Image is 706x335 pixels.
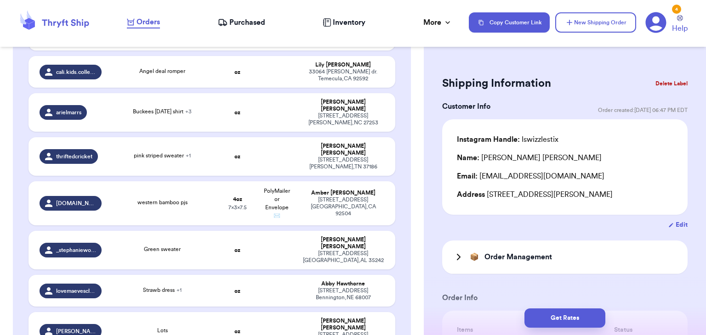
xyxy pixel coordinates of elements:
span: [DOMAIN_NAME] [56,200,97,207]
span: Lots [157,328,168,333]
div: [PERSON_NAME] [PERSON_NAME] [457,152,602,163]
strong: oz [234,288,240,294]
button: Copy Customer Link [469,12,550,33]
span: Strawb dress [143,287,182,293]
span: Address [457,191,485,198]
span: _stephaniewoods [56,246,97,254]
div: 33064 [PERSON_NAME] dr. Temecula , CA 92592 [302,68,384,82]
strong: oz [234,247,240,253]
button: Delete Label [652,73,691,94]
span: Angel deal romper [139,68,185,74]
span: Email: [457,173,478,180]
strong: oz [234,154,240,159]
div: Abby Hawthorne [302,280,384,287]
span: Orders [137,17,160,28]
strong: 4 oz [233,196,242,202]
span: thriftedcricket [56,153,92,160]
button: Get Rates [524,308,605,328]
h3: Order Management [484,251,552,262]
span: Inventory [333,17,365,28]
div: [STREET_ADDRESS] [GEOGRAPHIC_DATA] , CA 92504 [302,196,384,217]
span: 📦 [470,251,479,262]
span: lovemaevesclothesss [56,287,97,295]
span: cali.kids.collective [56,68,97,76]
span: Name: [457,154,479,162]
div: 4 [672,5,681,14]
strong: oz [234,329,240,334]
div: lswizzlestix [457,134,558,145]
span: + 3 [185,109,192,114]
div: [STREET_ADDRESS] [PERSON_NAME] , TN 37186 [302,156,384,170]
span: Purchased [229,17,265,28]
span: [PERSON_NAME].[PERSON_NAME] [56,328,97,335]
div: [PERSON_NAME] [PERSON_NAME] [302,318,384,331]
a: Orders [127,17,160,28]
a: Help [672,15,688,34]
h3: Customer Info [442,101,490,112]
div: [PERSON_NAME] [PERSON_NAME] [302,143,384,156]
h2: Shipping Information [442,76,551,91]
h3: Order Info [442,292,688,303]
a: Inventory [323,17,365,28]
div: [STREET_ADDRESS] [PERSON_NAME] , NC 27253 [302,112,384,126]
button: New Shipping Order [555,12,636,33]
div: [STREET_ADDRESS][PERSON_NAME] [457,189,673,200]
a: Purchased [218,17,265,28]
span: Instagram Handle: [457,136,520,143]
span: Buckees [DATE] shirt [133,109,192,114]
strong: oz [234,110,240,115]
span: arielmarrs [56,109,81,116]
span: 7 x 3 x 7.5 [228,205,247,210]
div: [EMAIL_ADDRESS][DOMAIN_NAME] [457,171,673,182]
div: [STREET_ADDRESS] Bennington , NE 68007 [302,287,384,301]
div: Lily [PERSON_NAME] [302,61,384,68]
span: pink striped sweater [134,153,191,158]
span: PolyMailer or Envelope ✉️ [264,188,290,218]
span: western bamboo pjs [137,200,188,205]
div: Amber [PERSON_NAME] [302,190,384,196]
button: Edit [668,220,688,229]
span: Help [672,23,688,34]
a: 4 [645,12,666,33]
div: [STREET_ADDRESS] [GEOGRAPHIC_DATA] , AL 35242 [302,250,384,264]
span: + 1 [186,153,191,158]
span: Order created: [DATE] 06:47 PM EDT [598,106,688,114]
span: Green sweater [144,246,181,252]
div: More [423,17,452,28]
span: + 1 [176,287,182,293]
strong: oz [234,69,240,75]
div: [PERSON_NAME] [PERSON_NAME] [302,99,384,112]
div: [PERSON_NAME] [PERSON_NAME] [302,236,384,250]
